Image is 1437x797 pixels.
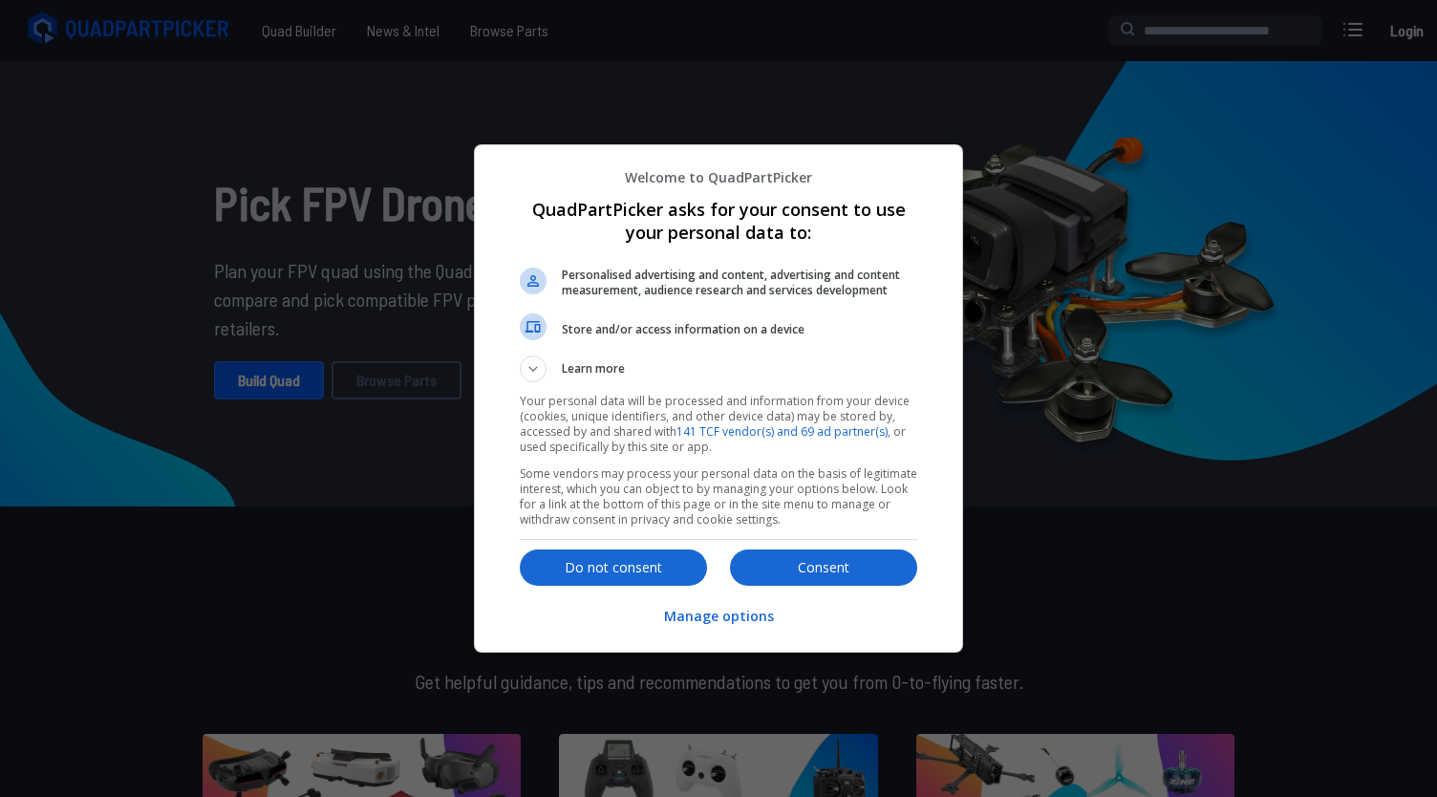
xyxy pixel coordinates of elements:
[562,268,917,298] span: Personalised advertising and content, advertising and content measurement, audience research and ...
[676,423,888,440] a: 141 TCF vendor(s) and 69 ad partner(s)
[562,360,625,382] span: Learn more
[664,596,774,637] button: Manage options
[520,558,707,577] p: Do not consent
[520,466,917,528] p: Some vendors may process your personal data on the basis of legitimate interest, which you can ob...
[664,607,774,626] p: Manage options
[474,144,963,653] div: QuadPartPicker asks for your consent to use your personal data to:
[520,355,917,382] button: Learn more
[520,198,917,244] h1: QuadPartPicker asks for your consent to use your personal data to:
[730,549,917,586] button: Consent
[730,558,917,577] p: Consent
[520,549,707,586] button: Do not consent
[520,394,917,455] p: Your personal data will be processed and information from your device (cookies, unique identifier...
[562,322,917,337] span: Store and/or access information on a device
[520,168,917,186] p: Welcome to QuadPartPicker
